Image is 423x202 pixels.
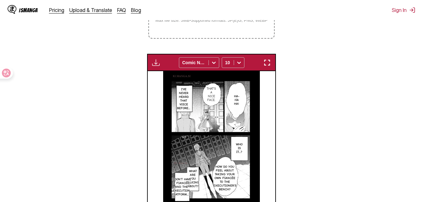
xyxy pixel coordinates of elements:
[212,164,237,193] p: How do you feel about taking your own fiancée to the executioner's bench?
[205,86,217,103] p: That's a nice face.
[49,7,64,13] a: Pricing
[8,5,16,14] img: IsManga Logo
[186,168,200,189] p: What are you talking about?
[233,93,241,107] p: Ha-ha ha!
[176,86,191,111] p: I've never heard that voice before...
[117,7,126,13] a: FAQ
[19,7,38,13] div: IsManga
[152,59,160,66] img: Download translated images
[235,141,244,155] p: Who is it...?
[171,176,192,198] p: I don't have a fiancée, and the execution platform...?!
[8,5,49,15] a: IsManga LogoIsManga
[392,7,415,13] button: Sign In
[263,59,271,66] img: Enter fullscreen
[131,7,141,13] a: Blog
[69,7,112,13] a: Upload & Translate
[409,7,415,13] img: Sign out
[150,18,273,23] small: Max file size: 5MB • Supported formats: JP(E)G, PNG, WEBP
